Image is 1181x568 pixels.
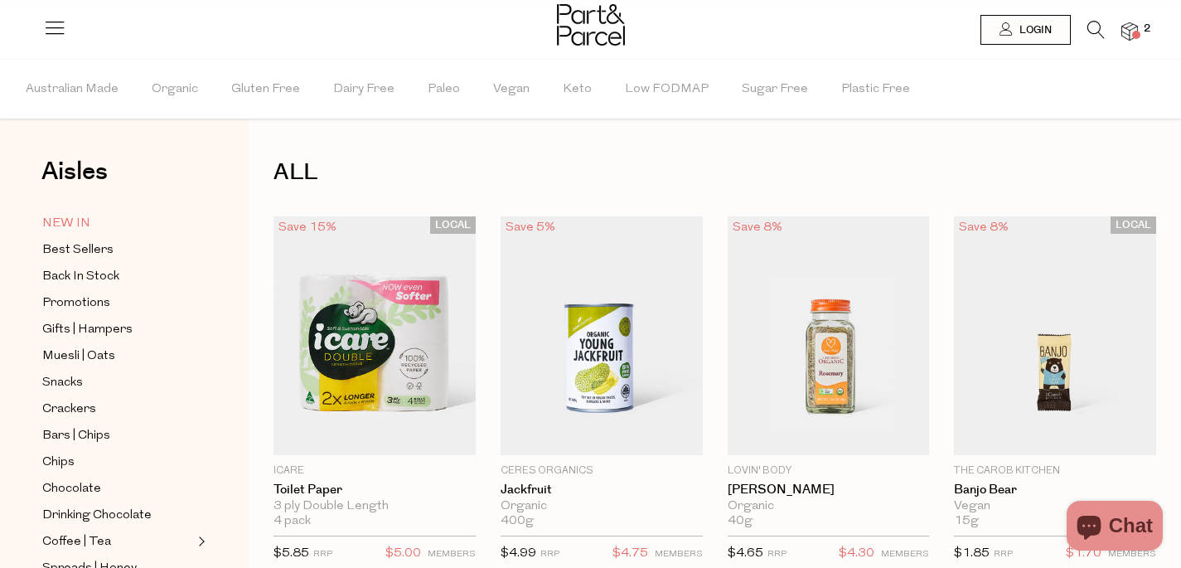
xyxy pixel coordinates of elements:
inbox-online-store-chat: Shopify online store chat [1062,501,1168,555]
p: The Carob Kitchen [954,464,1156,478]
a: Banjo Bear [954,483,1156,498]
a: Login [980,15,1071,45]
div: Save 8% [954,216,1014,239]
a: Gifts | Hampers [42,319,193,340]
span: NEW IN [42,214,90,234]
small: MEMBERS [655,550,703,559]
small: MEMBERS [428,550,476,559]
img: Part&Parcel [557,4,625,46]
a: Coffee | Tea [42,532,193,552]
span: Gluten Free [231,61,300,119]
span: Crackers [42,400,96,420]
h1: ALL [273,153,1156,192]
span: Plastic Free [841,61,910,119]
span: $4.65 [728,547,763,560]
span: LOCAL [1111,216,1156,234]
span: Drinking Chocolate [42,506,152,526]
small: RRP [767,550,787,559]
a: 2 [1121,22,1138,40]
a: Crackers [42,399,193,420]
span: 40g [728,514,753,529]
span: Organic [152,61,198,119]
span: Low FODMAP [625,61,709,119]
span: Back In Stock [42,267,119,287]
p: Ceres Organics [501,464,703,478]
a: Promotions [42,293,193,313]
span: LOCAL [430,216,476,234]
span: $5.85 [273,547,309,560]
span: Aisles [41,153,108,190]
span: $5.00 [385,543,421,565]
span: Promotions [42,294,110,313]
span: Coffee | Tea [42,532,111,552]
small: RRP [540,550,559,559]
button: Expand/Collapse Coffee | Tea [194,532,206,551]
div: Organic [501,499,703,514]
span: 15g [954,514,979,529]
a: Drinking Chocolate [42,505,193,526]
p: icare [273,464,476,478]
small: MEMBERS [881,550,929,559]
span: Australian Made [26,61,119,119]
a: Back In Stock [42,266,193,287]
a: [PERSON_NAME] [728,483,930,498]
img: Rosemary [728,216,930,455]
a: Best Sellers [42,240,193,260]
a: Bars | Chips [42,425,193,446]
span: Bars | Chips [42,426,110,446]
span: Paleo [428,61,460,119]
a: Snacks [42,372,193,393]
a: Chocolate [42,478,193,499]
span: Chips [42,453,75,473]
span: Best Sellers [42,240,114,260]
img: Banjo Bear [954,216,1156,455]
span: 400g [501,514,534,529]
div: Save 8% [728,216,787,239]
a: Chips [42,452,193,473]
a: Muesli | Oats [42,346,193,367]
div: Save 5% [501,216,560,239]
div: Save 15% [273,216,341,239]
span: Gifts | Hampers [42,320,133,340]
span: Snacks [42,373,83,393]
span: $1.85 [954,547,990,560]
a: NEW IN [42,213,193,234]
span: Sugar Free [742,61,808,119]
span: Chocolate [42,479,101,499]
div: Vegan [954,499,1156,514]
small: RRP [313,550,332,559]
div: 3 ply Double Length [273,499,476,514]
span: Login [1015,23,1052,37]
span: $4.99 [501,547,536,560]
span: 2 [1140,22,1154,36]
span: $4.30 [839,543,874,565]
a: Aisles [41,159,108,201]
img: Jackfruit [501,216,703,455]
span: Dairy Free [333,61,394,119]
img: Toilet Paper [273,216,476,455]
p: Lovin' Body [728,464,930,478]
span: Keto [563,61,592,119]
small: RRP [994,550,1013,559]
span: $4.75 [612,543,648,565]
span: Muesli | Oats [42,347,115,367]
div: Organic [728,499,930,514]
a: Toilet Paper [273,483,476,498]
span: 4 pack [273,514,311,529]
span: Vegan [493,61,530,119]
a: Jackfruit [501,483,703,498]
